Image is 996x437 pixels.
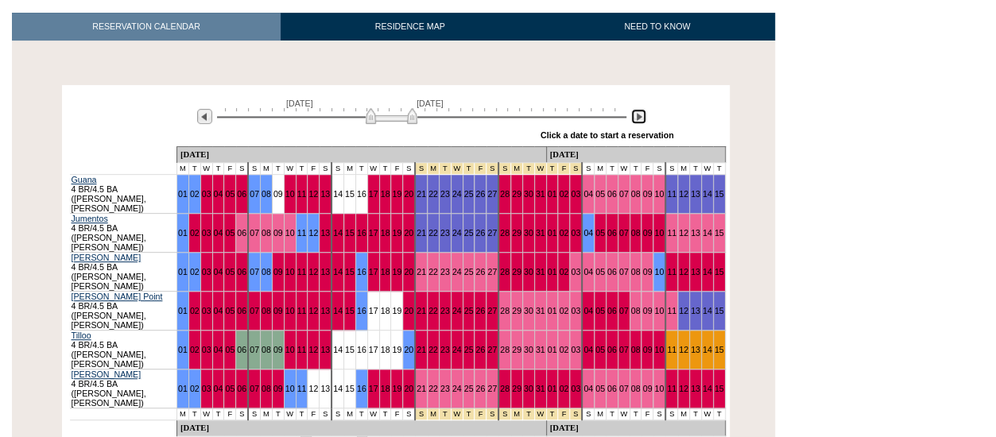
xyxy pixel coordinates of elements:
a: 06 [237,189,246,199]
a: 07 [619,267,629,277]
a: 14 [703,345,712,354]
a: 02 [190,345,200,354]
a: 13 [691,384,700,393]
a: 16 [357,345,366,354]
a: 26 [475,345,485,354]
a: 03 [202,189,211,199]
a: 26 [475,189,485,199]
a: 02 [559,228,568,238]
a: 06 [607,228,617,238]
a: 24 [452,345,462,354]
a: 07 [619,345,629,354]
a: 27 [487,384,497,393]
a: 16 [357,228,366,238]
a: 04 [583,306,593,315]
a: 11 [667,228,676,238]
a: 08 [631,189,641,199]
a: 26 [475,267,485,277]
a: 19 [392,267,401,277]
a: 09 [273,345,283,354]
a: 14 [333,228,343,238]
a: 20 [404,228,413,238]
a: 06 [237,384,246,393]
a: NEED TO KNOW [539,13,775,41]
a: 26 [475,228,485,238]
a: 18 [381,306,390,315]
td: S [236,163,248,175]
a: 05 [225,345,234,354]
a: 10 [654,189,664,199]
a: 15 [715,189,724,199]
img: Next [631,109,646,124]
a: 04 [214,267,223,277]
a: 04 [583,267,593,277]
a: 28 [500,228,510,238]
a: 11 [297,267,307,277]
a: 30 [524,306,533,315]
a: 25 [464,189,474,199]
a: 10 [654,228,664,238]
a: 04 [214,189,223,199]
a: 01 [178,189,188,199]
a: 03 [202,345,211,354]
a: 15 [715,267,724,277]
a: 12 [679,384,688,393]
a: 21 [417,345,426,354]
a: 23 [440,267,450,277]
a: 05 [225,189,234,199]
a: 14 [333,306,343,315]
a: 15 [345,306,355,315]
a: 10 [654,345,664,354]
a: 13 [320,267,330,277]
a: 14 [703,228,712,238]
a: 08 [262,306,271,315]
td: M [176,163,188,175]
a: 12 [308,345,318,354]
a: 09 [273,384,283,393]
a: 31 [536,228,545,238]
a: RESERVATION CALENDAR [12,13,281,41]
a: 05 [225,384,234,393]
a: 29 [512,345,521,354]
a: 01 [178,345,188,354]
a: 09 [642,189,652,199]
a: 01 [178,306,188,315]
a: 13 [320,384,330,393]
td: [DATE] [546,147,725,163]
a: 17 [369,228,378,238]
a: 23 [440,384,450,393]
a: 05 [595,228,605,238]
a: 20 [404,345,413,354]
a: 24 [452,306,462,315]
a: 03 [202,306,211,315]
a: 19 [392,228,401,238]
a: 17 [369,306,378,315]
a: 29 [512,228,521,238]
a: 05 [595,384,605,393]
a: 12 [679,306,688,315]
a: 19 [392,345,401,354]
a: 08 [631,345,641,354]
a: 31 [536,384,545,393]
td: S [248,163,260,175]
a: 15 [345,345,355,354]
a: 27 [487,228,497,238]
a: 12 [679,189,688,199]
a: 07 [250,228,259,238]
a: 27 [487,267,497,277]
a: 15 [715,228,724,238]
a: 01 [548,345,557,354]
a: 15 [345,384,355,393]
a: 06 [607,384,617,393]
a: 30 [524,189,533,199]
a: 31 [536,267,545,277]
a: 14 [703,306,712,315]
a: 12 [679,267,688,277]
a: 20 [404,189,413,199]
a: 14 [333,189,343,199]
a: RESIDENCE MAP [281,13,540,41]
a: 25 [464,228,474,238]
a: 27 [487,345,497,354]
a: [PERSON_NAME] Point [72,292,163,301]
a: 02 [559,384,568,393]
